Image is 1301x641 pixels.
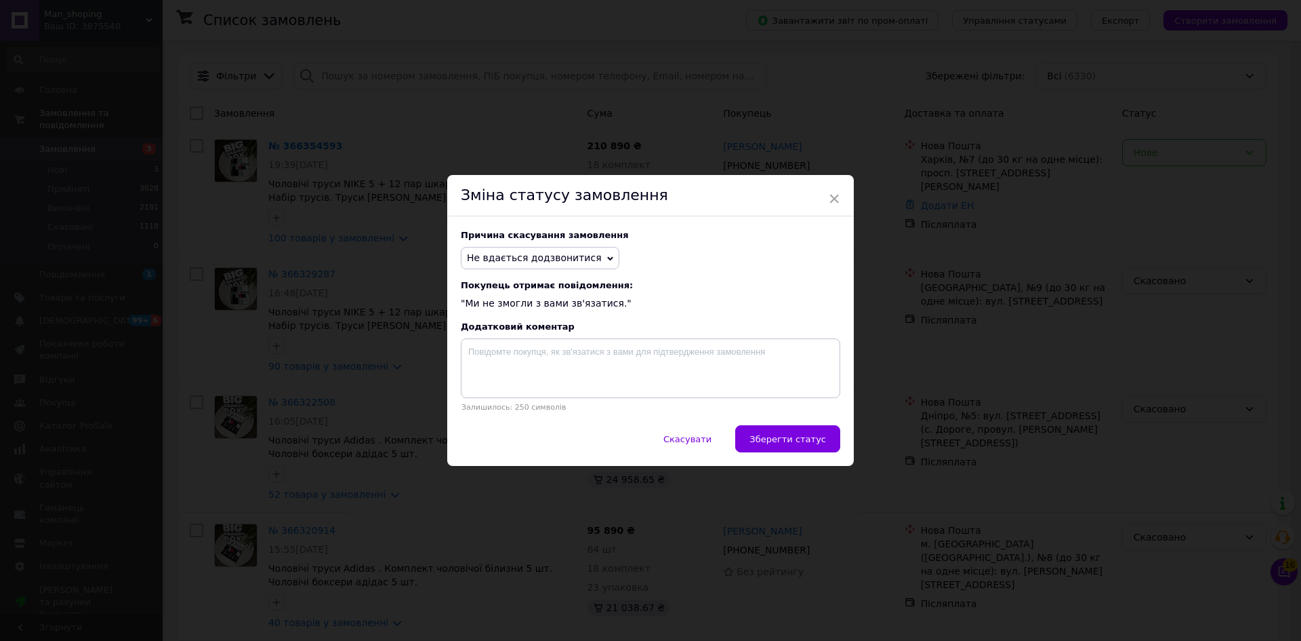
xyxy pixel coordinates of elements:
[749,434,826,444] span: Зберегти статус
[467,252,602,263] span: Не вдається додзвонитися
[461,230,840,240] div: Причина скасування замовлення
[663,434,711,444] span: Скасувати
[461,403,840,412] p: Залишилось: 250 символів
[828,187,840,210] span: ×
[735,425,840,452] button: Зберегти статус
[447,175,854,216] div: Зміна статусу замовлення
[649,425,726,452] button: Скасувати
[461,280,840,311] div: "Ми не змогли з вами зв'язатися."
[461,280,840,290] span: Покупець отримає повідомлення:
[461,322,840,332] div: Додатковий коментар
